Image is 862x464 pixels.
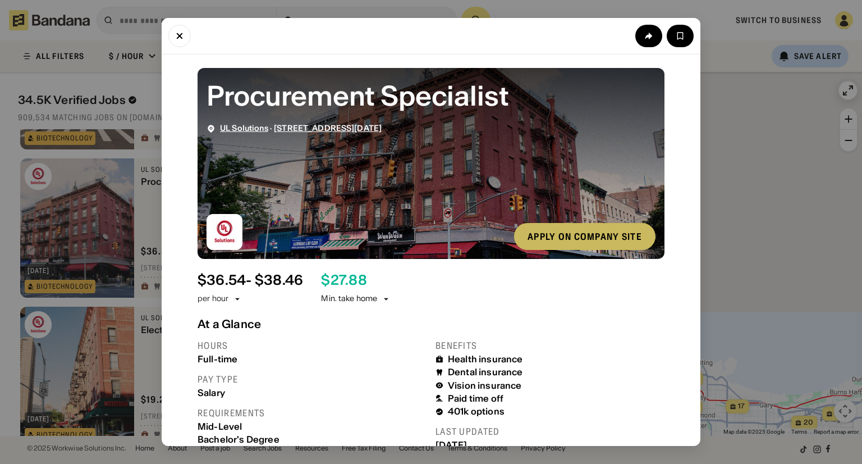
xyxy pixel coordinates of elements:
div: Hours [198,340,427,352]
span: UL Solutions [220,123,268,133]
div: $ 36.54 - $38.46 [198,272,303,289]
span: [STREET_ADDRESS][DATE] [274,123,382,133]
div: 401k options [448,406,505,417]
div: per hour [198,293,228,304]
div: Dental insurance [448,367,523,377]
div: Min. take home [321,293,391,304]
div: Salary [198,388,427,398]
div: Health insurance [448,354,523,365]
div: Apply on company site [528,232,642,241]
div: Requirements [198,407,427,419]
div: Paid time off [448,393,503,404]
div: Last updated [435,426,664,438]
div: At a Glance [198,317,664,331]
div: [DATE] [435,440,664,451]
div: Mid-Level [198,421,427,432]
div: $ 27.88 [321,272,366,289]
div: Benefits [435,340,664,352]
div: Pay type [198,374,427,385]
div: · [220,124,382,133]
img: UL Solutions logo [207,214,242,250]
div: Vision insurance [448,380,522,391]
div: Procurement Specialist [207,77,655,115]
div: Bachelor's Degree [198,434,427,445]
div: Full-time [198,354,427,365]
button: Close [168,25,191,47]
